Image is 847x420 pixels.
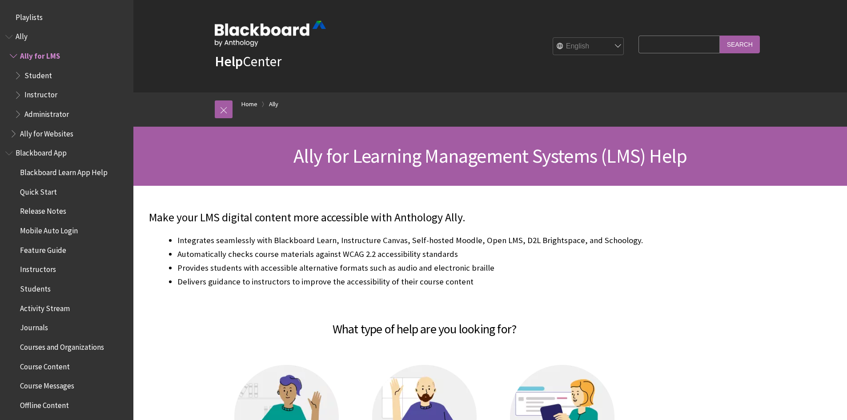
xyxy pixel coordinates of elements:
[20,398,69,410] span: Offline Content
[5,29,128,141] nav: Book outline for Anthology Ally Help
[215,52,281,70] a: HelpCenter
[149,210,700,226] p: Make your LMS digital content more accessible with Anthology Ally.
[20,262,56,274] span: Instructors
[177,262,700,274] li: Provides students with accessible alternative formats such as audio and electronic braille
[20,320,48,332] span: Journals
[293,144,687,168] span: Ally for Learning Management Systems (LMS) Help
[20,48,60,60] span: Ally for LMS
[20,243,66,255] span: Feature Guide
[20,378,74,390] span: Course Messages
[16,29,28,41] span: Ally
[20,126,73,138] span: Ally for Websites
[177,248,700,260] li: Automatically checks course materials against WCAG 2.2 accessibility standards
[177,234,700,247] li: Integrates seamlessly with Blackboard Learn, Instructure Canvas, Self-hosted Moodle, Open LMS, D2...
[553,38,624,56] select: Site Language Selector
[20,359,70,371] span: Course Content
[20,223,78,235] span: Mobile Auto Login
[16,146,67,158] span: Blackboard App
[24,88,57,100] span: Instructor
[16,10,43,22] span: Playlists
[20,340,104,352] span: Courses and Organizations
[5,10,128,25] nav: Book outline for Playlists
[20,204,66,216] span: Release Notes
[20,281,51,293] span: Students
[20,165,108,177] span: Blackboard Learn App Help
[20,301,70,313] span: Activity Stream
[24,68,52,80] span: Student
[20,184,57,196] span: Quick Start
[269,99,278,110] a: Ally
[24,107,69,119] span: Administrator
[149,309,700,338] h2: What type of help are you looking for?
[177,276,700,300] li: Delivers guidance to instructors to improve the accessibility of their course content
[241,99,257,110] a: Home
[215,21,326,47] img: Blackboard by Anthology
[215,52,243,70] strong: Help
[720,36,760,53] input: Search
